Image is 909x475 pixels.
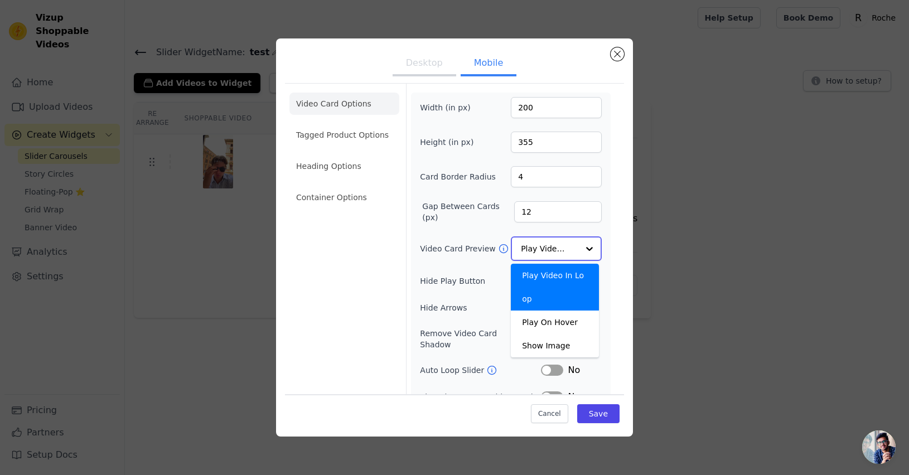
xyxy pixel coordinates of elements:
[511,311,599,334] div: Play On Hover
[289,186,399,209] li: Container Options
[420,302,541,313] label: Hide Arrows
[568,363,580,377] span: No
[461,52,516,76] button: Mobile
[420,391,537,403] label: Shopping Icon on Video Cards
[420,102,481,113] label: Width (in px)
[289,155,399,177] li: Heading Options
[420,275,541,287] label: Hide Play Button
[420,365,486,376] label: Auto Loop Slider
[568,390,580,404] span: No
[420,243,497,254] label: Video Card Preview
[511,264,599,311] div: Play Video In Loop
[420,328,530,350] label: Remove Video Card Shadow
[420,171,496,182] label: Card Border Radius
[422,201,514,223] label: Gap Between Cards (px)
[531,404,568,423] button: Cancel
[393,52,456,76] button: Desktop
[289,124,399,146] li: Tagged Product Options
[511,334,599,357] div: Show Image
[862,430,896,464] a: Ouvrir le chat
[577,404,620,423] button: Save
[611,47,624,61] button: Close modal
[289,93,399,115] li: Video Card Options
[420,137,481,148] label: Height (in px)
